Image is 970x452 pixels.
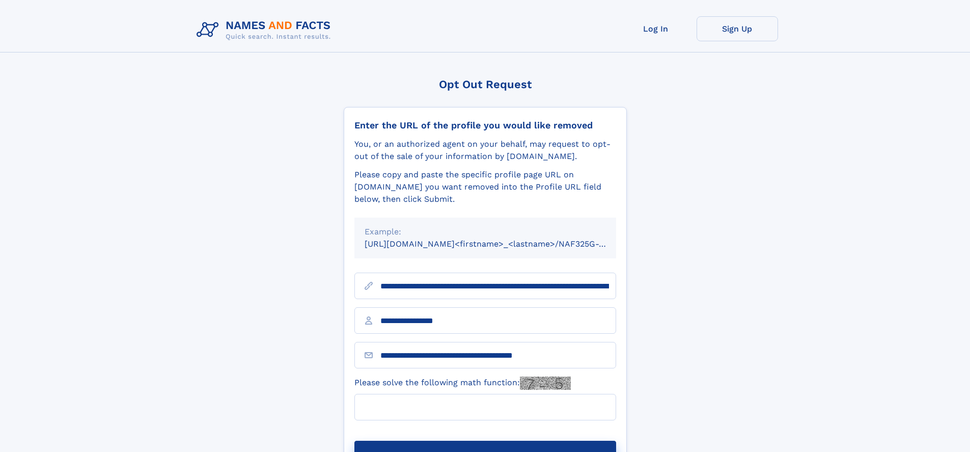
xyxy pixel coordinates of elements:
[697,16,778,41] a: Sign Up
[365,226,606,238] div: Example:
[354,120,616,131] div: Enter the URL of the profile you would like removed
[344,78,627,91] div: Opt Out Request
[615,16,697,41] a: Log In
[365,239,635,249] small: [URL][DOMAIN_NAME]<firstname>_<lastname>/NAF325G-xxxxxxxx
[354,138,616,163] div: You, or an authorized agent on your behalf, may request to opt-out of the sale of your informatio...
[192,16,339,44] img: Logo Names and Facts
[354,377,571,390] label: Please solve the following math function:
[354,169,616,205] div: Please copy and paste the specific profile page URL on [DOMAIN_NAME] you want removed into the Pr...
